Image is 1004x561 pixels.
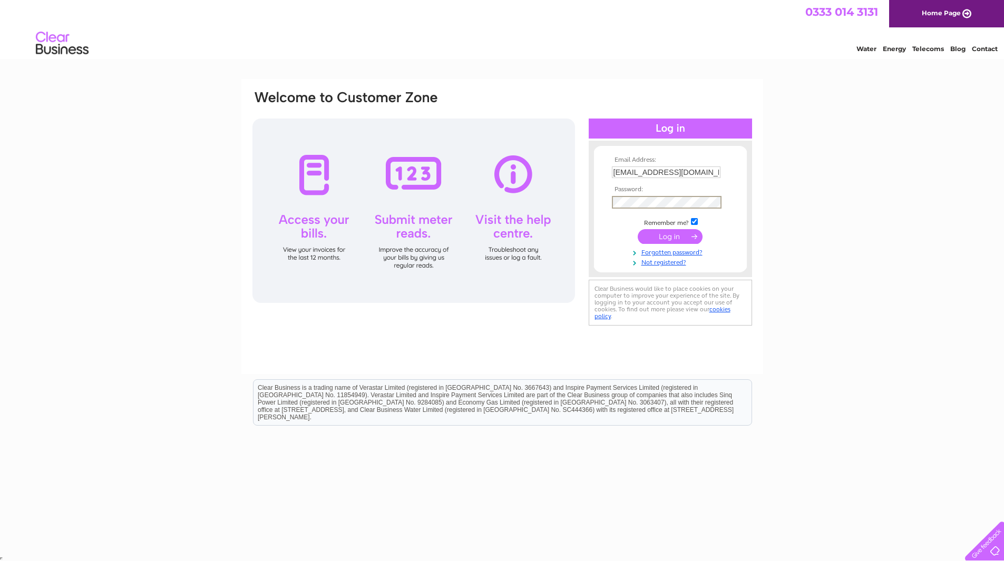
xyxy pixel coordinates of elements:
[609,156,732,164] th: Email Address:
[856,45,876,53] a: Water
[950,45,966,53] a: Blog
[589,280,752,326] div: Clear Business would like to place cookies on your computer to improve your experience of the sit...
[972,45,998,53] a: Contact
[594,306,730,320] a: cookies policy
[912,45,944,53] a: Telecoms
[612,247,732,257] a: Forgotten password?
[609,216,732,227] td: Remember me?
[805,5,878,18] a: 0333 014 3131
[609,186,732,193] th: Password:
[254,6,752,51] div: Clear Business is a trading name of Verastar Limited (registered in [GEOGRAPHIC_DATA] No. 3667643...
[612,257,732,267] a: Not registered?
[638,229,703,244] input: Submit
[883,45,906,53] a: Energy
[35,27,89,60] img: logo.png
